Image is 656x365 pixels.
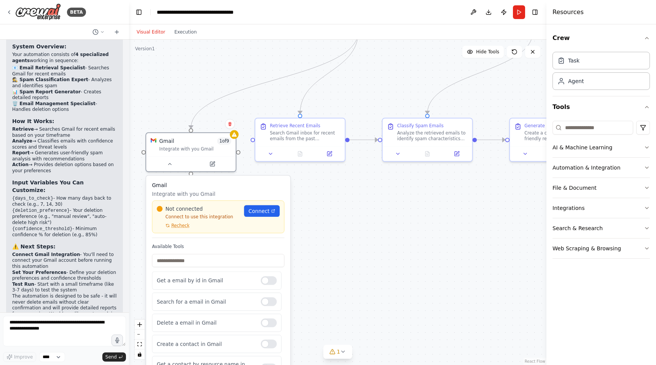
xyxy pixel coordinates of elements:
[553,118,650,265] div: Tools
[132,27,170,37] button: Visual Editor
[323,345,352,359] button: 1
[382,118,473,162] div: Classify Spam EmailsAnalyze the retrieved emails to identify spam characteristics and classify ea...
[12,138,117,150] li: → Classifies emails with confidence scores and threat levels
[12,270,66,275] strong: Set Your Preferences
[524,130,595,142] div: Create a comprehensive, user-friendly report about identified spam emails. Include executive summ...
[568,57,580,64] div: Task
[255,118,346,162] div: Retrieve Recent EmailsSearch Gmail inbox for recent emails from the past {days_to_check} days. Fo...
[12,101,96,106] strong: 🗑️ Email Management Specialist
[553,158,650,178] button: Automation & Integration
[12,252,117,270] li: - You'll need to connect your Gmail account before running this automation
[157,223,189,228] button: Recheck
[102,352,126,362] button: Send
[285,149,315,158] button: No output available
[152,181,284,189] h3: Gmail
[553,96,650,118] button: Tools
[397,130,468,142] div: Analyze the retrieved emails to identify spam characteristics and classify each email as spam or ...
[476,49,499,55] span: Hide Tools
[151,138,156,143] img: Gmail
[67,8,86,17] div: BETA
[12,282,34,287] strong: Test Run
[111,335,123,346] button: Click to speak your automation idea
[159,146,231,152] div: Integrate with you Gmail
[170,27,201,37] button: Execution
[135,330,145,339] button: zoom out
[157,319,255,327] p: Delete a email in Gmail
[217,138,231,145] span: Number of enabled actions
[12,226,72,232] code: {confidence_threshold}
[12,77,88,82] strong: 🕵️ Spam Classification Expert
[12,126,34,132] strong: Retrieve
[135,46,155,52] div: Version 1
[159,138,174,145] div: Gmail
[350,136,378,143] g: Edge from 212843c6-345b-46d3-8de9-1229af946db7 to 1f921ace-5373-4ea0-a3e7-ddd34366d370
[12,52,109,63] strong: 4 specialized agents
[134,7,144,18] button: Hide left sidebar
[12,162,29,167] strong: Action
[12,126,117,138] li: → Searches Gmail for recent emails based on your timeframe
[12,52,117,64] p: Your automation consists of working in sequence:
[12,208,70,213] code: {deletion_preference}
[424,32,537,114] g: Edge from f0f98e92-17e1-4822-9acc-1874a514038d to 1f921ace-5373-4ea0-a3e7-ddd34366d370
[12,65,85,70] strong: 📧 Email Retrieval Specialist
[524,123,575,128] div: Generate Spam Report
[337,348,340,355] span: 1
[553,218,650,238] button: Search & Research
[12,208,117,226] li: - Your deletion preference (e.g., "manual review", "auto-delete high risk")
[12,89,117,101] li: - Creates detailed reports
[553,8,584,17] h4: Resources
[145,132,236,172] div: GmailGmail1of9Integrate with you GmailGmailIntegrate with you GmailNot connectedConnect to use th...
[553,239,650,258] button: Web Scraping & Browsing
[135,349,145,359] button: toggle interactivity
[157,277,255,284] p: Get a email by id in Gmail
[187,32,362,128] g: Edge from a5e88a80-d4e1-46ed-9f5c-f563409d12e1 to f67ab223-2ef6-4489-9344-fae2202b992b
[12,195,117,208] li: - How many days back to check (e.g., 7, 14, 30)
[111,27,123,37] button: Start a new chat
[553,49,650,96] div: Crew
[12,162,117,174] li: → Provides deletion options based on your preferences
[270,123,320,128] div: Retrieve Recent Emails
[12,65,117,77] li: - Searches Gmail for recent emails
[157,340,255,347] p: Create a contact in Gmail
[270,130,340,142] div: Search Gmail inbox for recent emails from the past {days_to_check} days. Focus on retrieving emai...
[12,226,117,238] li: - Minimum confidence % for deletion (e.g., 85%)
[12,150,117,162] li: → Generates user-friendly spam analysis with recommendations
[530,7,540,18] button: Hide right sidebar
[12,77,117,89] li: - Analyzes and identifies spam
[157,298,255,305] p: Search for a email in Gmail
[553,178,650,198] button: File & Document
[248,207,269,215] span: Connect
[135,320,145,359] div: React Flow controls
[525,359,545,363] a: React Flow attribution
[244,205,280,217] a: Connect
[3,352,36,362] button: Improve
[553,138,650,157] button: AI & Machine Learning
[12,293,117,329] p: The automation is designed to be safe - it will never delete emails without clear confirmation an...
[152,190,284,197] p: Integrate with you Gmail
[317,149,342,158] button: Open in side panel
[462,46,504,58] button: Hide Tools
[166,205,203,213] span: Not connected
[296,32,362,114] g: Edge from a5e88a80-d4e1-46ed-9f5c-f563409d12e1 to 212843c6-345b-46d3-8de9-1229af946db7
[12,150,30,155] strong: Report
[89,27,108,37] button: Switch to previous chat
[12,252,80,257] strong: Connect Gmail Integration
[412,149,443,158] button: No output available
[192,160,233,168] button: Open in side panel
[568,77,584,85] div: Agent
[12,101,117,113] li: - Handles deletion options
[444,149,469,158] button: Open in side panel
[553,27,650,49] button: Crew
[12,270,117,282] li: - Define your deletion preferences and confidence thresholds
[12,196,53,201] code: {days_to_check}
[135,320,145,330] button: zoom in
[157,8,242,16] nav: breadcrumb
[12,243,56,250] strong: ⚠️ Next Steps:
[553,198,650,218] button: Integrations
[105,354,117,360] span: Send
[135,339,145,349] button: fit view
[12,89,81,94] strong: 📊 Spam Report Generator
[14,354,33,360] span: Improve
[171,223,189,228] span: Recheck
[397,123,444,128] div: Classify Spam Emails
